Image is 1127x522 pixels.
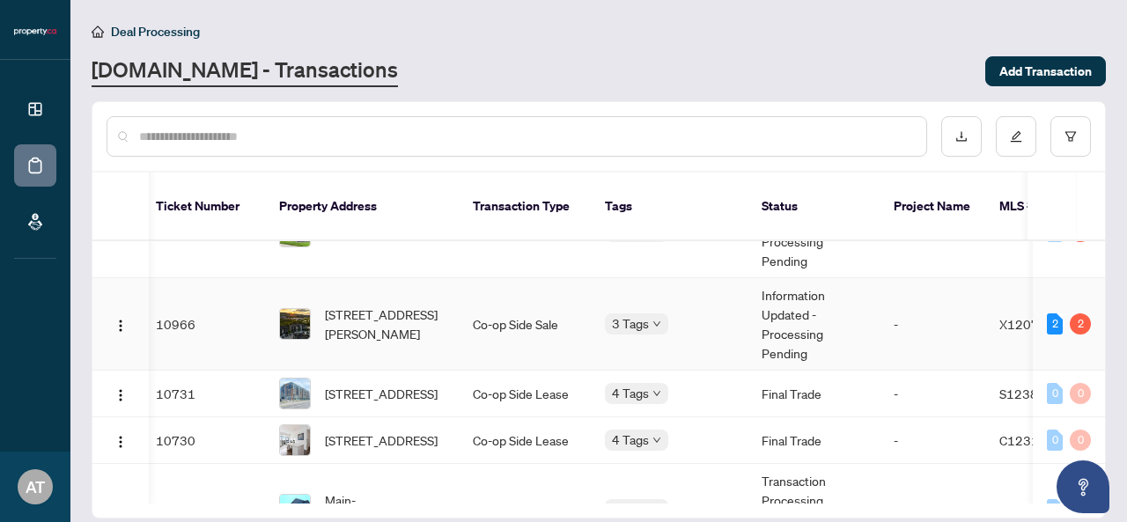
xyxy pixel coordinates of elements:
[612,499,649,519] span: 2 Tags
[880,278,985,371] td: -
[142,173,265,241] th: Ticket Number
[999,432,1071,448] span: C12317761
[652,436,661,445] span: down
[999,57,1092,85] span: Add Transaction
[1070,383,1091,404] div: 0
[880,417,985,464] td: -
[114,388,128,402] img: Logo
[111,24,200,40] span: Deal Processing
[1064,130,1077,143] span: filter
[985,56,1106,86] button: Add Transaction
[107,310,135,338] button: Logo
[652,389,661,398] span: down
[280,379,310,408] img: thumbnail-img
[1047,313,1063,335] div: 2
[325,430,438,450] span: [STREET_ADDRESS]
[880,371,985,417] td: -
[1047,430,1063,451] div: 0
[1070,313,1091,335] div: 2
[996,116,1036,157] button: edit
[1047,499,1063,520] div: 0
[459,417,591,464] td: Co-op Side Lease
[459,371,591,417] td: Co-op Side Lease
[748,417,880,464] td: Final Trade
[1057,460,1109,513] button: Open asap
[459,173,591,241] th: Transaction Type
[612,383,649,403] span: 4 Tags
[612,313,649,334] span: 3 Tags
[1070,430,1091,451] div: 0
[748,371,880,417] td: Final Trade
[1050,116,1091,157] button: filter
[652,320,661,328] span: down
[1047,383,1063,404] div: 0
[880,173,985,241] th: Project Name
[142,371,265,417] td: 10731
[459,278,591,371] td: Co-op Side Sale
[142,417,265,464] td: 10730
[999,502,1070,518] span: S12200083
[748,278,880,371] td: Information Updated - Processing Pending
[92,26,104,38] span: home
[280,309,310,339] img: thumbnail-img
[14,26,56,37] img: logo
[107,426,135,454] button: Logo
[999,386,1070,401] span: S12380708
[26,474,45,499] span: AT
[280,425,310,455] img: thumbnail-img
[325,305,445,343] span: [STREET_ADDRESS][PERSON_NAME]
[107,379,135,408] button: Logo
[142,278,265,371] td: 10966
[591,173,748,241] th: Tags
[748,173,880,241] th: Status
[325,384,438,403] span: [STREET_ADDRESS]
[114,435,128,449] img: Logo
[985,173,1091,241] th: MLS #
[92,55,398,87] a: [DOMAIN_NAME] - Transactions
[999,316,1071,332] span: X12075776
[1010,130,1022,143] span: edit
[941,116,982,157] button: download
[955,130,968,143] span: download
[114,319,128,333] img: Logo
[612,430,649,450] span: 4 Tags
[265,173,459,241] th: Property Address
